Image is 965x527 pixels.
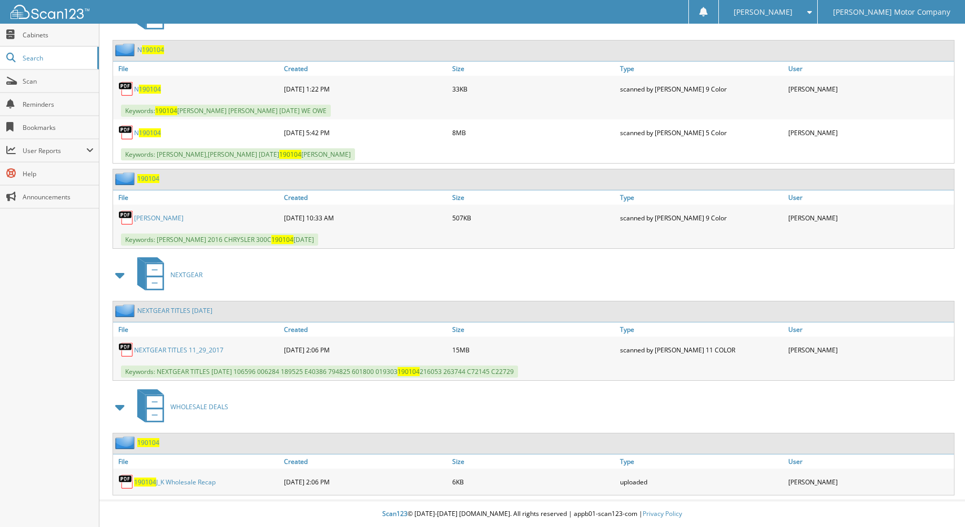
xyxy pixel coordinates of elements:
[786,78,954,99] div: [PERSON_NAME]
[617,339,786,360] div: scanned by [PERSON_NAME] 11 COLOR
[450,78,618,99] div: 33KB
[118,125,134,140] img: PDF.png
[131,254,202,296] a: NEXTGEAR
[121,148,355,160] span: Keywords: [PERSON_NAME],[PERSON_NAME] [DATE] [PERSON_NAME]
[450,339,618,360] div: 15MB
[115,43,137,56] img: folder2.png
[170,402,228,411] span: WHOLESALE DEALS
[23,169,94,178] span: Help
[617,62,786,76] a: Type
[617,471,786,492] div: uploaded
[23,146,86,155] span: User Reports
[617,207,786,228] div: scanned by [PERSON_NAME] 9 Color
[134,214,184,222] a: [PERSON_NAME]
[137,438,159,447] a: 190104
[23,77,94,86] span: Scan
[734,9,793,15] span: [PERSON_NAME]
[134,478,156,487] span: 190104
[450,322,618,337] a: Size
[113,62,281,76] a: File
[118,342,134,358] img: PDF.png
[617,190,786,205] a: Type
[118,81,134,97] img: PDF.png
[281,322,450,337] a: Created
[281,339,450,360] div: [DATE] 2:06 PM
[281,207,450,228] div: [DATE] 10:33 AM
[139,128,161,137] span: 190104
[617,454,786,469] a: Type
[281,190,450,205] a: Created
[617,322,786,337] a: Type
[23,100,94,109] span: Reminders
[23,54,92,63] span: Search
[131,386,228,428] a: WHOLESALE DEALS
[786,62,954,76] a: User
[281,78,450,99] div: [DATE] 1:22 PM
[121,366,518,378] span: Keywords: NEXTGEAR TITLES [DATE] 106596 006284 189525 E40386 794825 601800 019303 216053 263744 C...
[617,78,786,99] div: scanned by [PERSON_NAME] 9 Color
[281,62,450,76] a: Created
[99,501,965,527] div: © [DATE]-[DATE] [DOMAIN_NAME]. All rights reserved | appb01-scan123-com |
[137,45,164,54] a: N190104
[450,207,618,228] div: 507KB
[786,471,954,492] div: [PERSON_NAME]
[121,105,331,117] span: Keywords: [PERSON_NAME] [PERSON_NAME] [DATE] WE OWE
[23,31,94,39] span: Cabinets
[137,306,212,315] a: NEXTGEAR TITLES [DATE]
[450,62,618,76] a: Size
[23,192,94,201] span: Announcements
[121,234,318,246] span: Keywords: [PERSON_NAME] 2016 CHRYSLER 300C [DATE]
[115,304,137,317] img: folder2.png
[271,235,293,244] span: 190104
[118,474,134,490] img: PDF.png
[281,122,450,143] div: [DATE] 5:42 PM
[382,509,408,518] span: Scan123
[643,509,682,518] a: Privacy Policy
[786,322,954,337] a: User
[23,123,94,132] span: Bookmarks
[281,471,450,492] div: [DATE] 2:06 PM
[786,454,954,469] a: User
[786,339,954,360] div: [PERSON_NAME]
[450,190,618,205] a: Size
[113,454,281,469] a: File
[118,210,134,226] img: PDF.png
[113,190,281,205] a: File
[450,122,618,143] div: 8MB
[134,346,224,354] a: NEXTGEAR TITLES 11_29_2017
[398,367,420,376] span: 190104
[786,190,954,205] a: User
[450,454,618,469] a: Size
[786,207,954,228] div: [PERSON_NAME]
[115,436,137,449] img: folder2.png
[134,128,161,137] a: N190104
[142,45,164,54] span: 190104
[113,322,281,337] a: File
[833,9,950,15] span: [PERSON_NAME] Motor Company
[115,172,137,185] img: folder2.png
[617,122,786,143] div: scanned by [PERSON_NAME] 5 Color
[134,85,161,94] a: N190104
[134,478,216,487] a: 190104J_K Wholesale Recap
[155,106,177,115] span: 190104
[137,174,159,183] a: 190104
[279,150,301,159] span: 190104
[170,270,202,279] span: NEXTGEAR
[786,122,954,143] div: [PERSON_NAME]
[281,454,450,469] a: Created
[11,5,89,19] img: scan123-logo-white.svg
[450,471,618,492] div: 6KB
[139,85,161,94] span: 190104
